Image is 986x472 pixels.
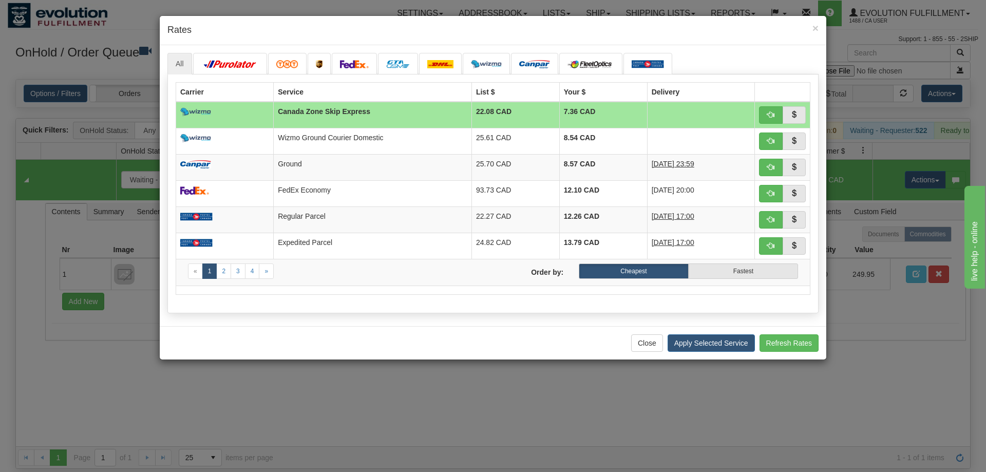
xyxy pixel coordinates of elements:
[471,180,559,206] td: 93.73 CAD
[167,24,819,37] h4: Rates
[274,128,472,154] td: Wizmo Ground Courier Domestic
[340,60,369,68] img: FedEx.png
[647,233,754,259] td: 1 Day
[812,23,819,33] button: Close
[180,239,213,247] img: Canada_post.png
[631,334,663,352] button: Close
[760,334,819,352] button: Refresh Rates
[180,108,211,116] img: wizmo.png
[579,263,688,279] label: Cheapest
[8,6,95,18] div: live help - online
[962,183,985,288] iframe: chat widget
[567,60,614,68] img: CarrierLogo_10182.png
[231,263,245,279] a: 3
[316,60,323,68] img: ups.png
[276,60,298,68] img: tnt.png
[559,82,647,102] th: Your $
[632,60,664,68] img: Canada_post.png
[647,206,754,233] td: 3 Days
[180,186,209,195] img: FedEx.png
[471,82,559,102] th: List $
[668,334,755,352] button: Apply Selected Service
[812,22,819,34] span: ×
[471,206,559,233] td: 22.27 CAD
[188,263,203,279] a: Previous
[202,263,217,279] a: 1
[559,233,647,259] td: 13.79 CAD
[264,268,268,275] span: »
[471,60,502,68] img: wizmo.png
[201,60,259,68] img: purolator.png
[274,102,472,128] td: Canada Zone Skip Express
[559,180,647,206] td: 12.10 CAD
[180,160,211,168] img: campar.png
[274,154,472,180] td: Ground
[559,206,647,233] td: 12.26 CAD
[559,154,647,180] td: 8.57 CAD
[180,213,213,221] img: Canada_post.png
[689,263,798,279] label: Fastest
[471,154,559,180] td: 25.70 CAD
[176,82,274,102] th: Carrier
[386,60,410,68] img: CarrierLogo_10191.png
[647,82,754,102] th: Delivery
[194,268,197,275] span: «
[259,263,274,279] a: Next
[652,186,694,194] span: [DATE] 20:00
[471,233,559,259] td: 24.82 CAD
[471,102,559,128] td: 22.08 CAD
[274,206,472,233] td: Regular Parcel
[245,263,260,279] a: 4
[559,102,647,128] td: 7.36 CAD
[216,263,231,279] a: 2
[180,134,211,142] img: wizmo.png
[652,160,694,168] span: [DATE] 23:59
[167,53,192,74] a: All
[652,212,694,220] span: [DATE] 17:00
[647,154,754,180] td: 2 Days
[493,263,571,277] label: Order by:
[427,60,453,68] img: dhl.png
[274,233,472,259] td: Expedited Parcel
[274,82,472,102] th: Service
[519,60,550,68] img: campar.png
[471,128,559,154] td: 25.61 CAD
[274,180,472,206] td: FedEx Economy
[559,128,647,154] td: 8.54 CAD
[652,238,694,247] span: [DATE] 17:00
